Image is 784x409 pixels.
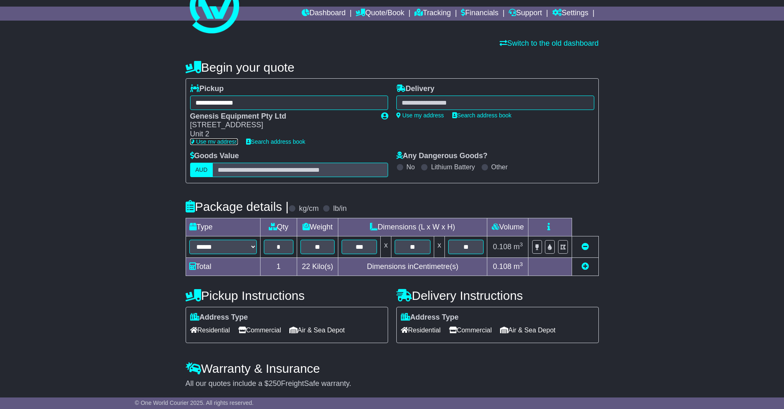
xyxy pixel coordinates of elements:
span: Residential [190,324,230,337]
span: © One World Courier 2025. All rights reserved. [135,400,254,406]
label: Pickup [190,84,224,93]
label: No [407,163,415,171]
label: Goods Value [190,152,239,161]
label: Address Type [190,313,248,322]
label: lb/in [333,204,347,213]
h4: Package details | [186,200,289,213]
div: All our quotes include a $ FreightSafe warranty. [186,379,599,388]
span: Commercial [238,324,281,337]
td: Type [186,218,260,236]
td: Dimensions in Centimetre(s) [338,257,487,276]
td: x [381,236,391,257]
a: Switch to the old dashboard [500,39,598,47]
div: [STREET_ADDRESS] [190,121,373,130]
span: Air & Sea Depot [289,324,345,337]
a: Tracking [414,7,451,21]
span: m [514,262,523,271]
a: Quote/Book [356,7,404,21]
a: Use my address [190,138,238,145]
a: Financials [461,7,498,21]
div: Unit 2 [190,130,373,139]
td: x [434,236,444,257]
span: 0.108 [493,262,512,271]
a: Settings [552,7,589,21]
span: Residential [401,324,441,337]
span: 250 [269,379,281,388]
label: kg/cm [299,204,319,213]
a: Add new item [582,262,589,271]
label: Other [491,163,508,171]
h4: Pickup Instructions [186,289,388,302]
a: Support [509,7,542,21]
label: AUD [190,163,213,177]
h4: Begin your quote [186,61,599,74]
sup: 3 [520,241,523,248]
td: 1 [260,257,297,276]
td: Weight [297,218,338,236]
a: Remove this item [582,243,589,251]
span: 22 [302,262,310,271]
a: Search address book [452,112,512,119]
sup: 3 [520,261,523,267]
label: Lithium Battery [431,163,475,171]
label: Delivery [396,84,435,93]
span: Air & Sea Depot [500,324,556,337]
a: Use my address [396,112,444,119]
td: Qty [260,218,297,236]
td: Dimensions (L x W x H) [338,218,487,236]
div: Genesis Equipment Pty Ltd [190,112,373,121]
span: 0.108 [493,243,512,251]
span: Commercial [449,324,492,337]
td: Kilo(s) [297,257,338,276]
label: Any Dangerous Goods? [396,152,488,161]
td: Volume [487,218,528,236]
span: m [514,243,523,251]
a: Dashboard [302,7,346,21]
h4: Warranty & Insurance [186,362,599,375]
label: Address Type [401,313,459,322]
a: Search address book [246,138,305,145]
td: Total [186,257,260,276]
h4: Delivery Instructions [396,289,599,302]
